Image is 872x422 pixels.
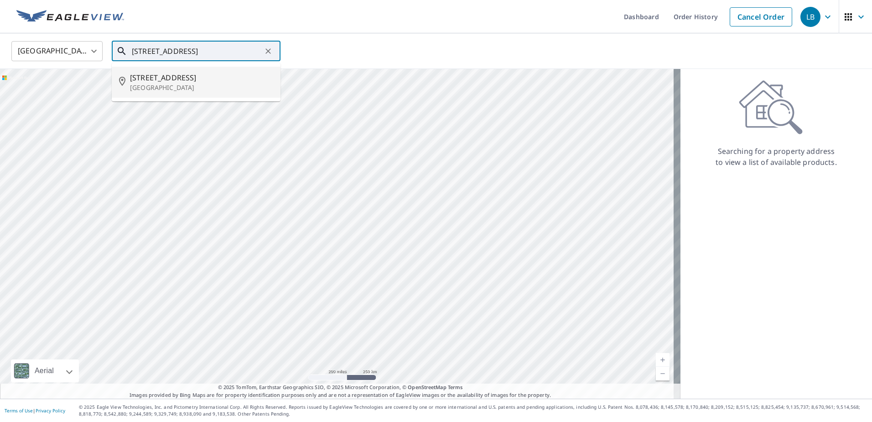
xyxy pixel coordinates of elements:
[11,359,79,382] div: Aerial
[36,407,65,414] a: Privacy Policy
[11,38,103,64] div: [GEOGRAPHIC_DATA]
[218,384,463,391] span: © 2025 TomTom, Earthstar Geographics SIO, © 2025 Microsoft Corporation, ©
[656,367,670,380] a: Current Level 5, Zoom Out
[16,10,124,24] img: EV Logo
[656,353,670,367] a: Current Level 5, Zoom In
[132,38,262,64] input: Search by address or latitude-longitude
[448,384,463,390] a: Terms
[800,7,820,27] div: LB
[130,72,273,83] span: [STREET_ADDRESS]
[408,384,446,390] a: OpenStreetMap
[5,407,33,414] a: Terms of Use
[262,45,275,58] button: Clear
[79,404,867,417] p: © 2025 Eagle View Technologies, Inc. and Pictometry International Corp. All Rights Reserved. Repo...
[32,359,57,382] div: Aerial
[715,146,837,168] p: Searching for a property address to view a list of available products.
[130,83,273,92] p: [GEOGRAPHIC_DATA]
[730,7,792,26] a: Cancel Order
[5,408,65,413] p: |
